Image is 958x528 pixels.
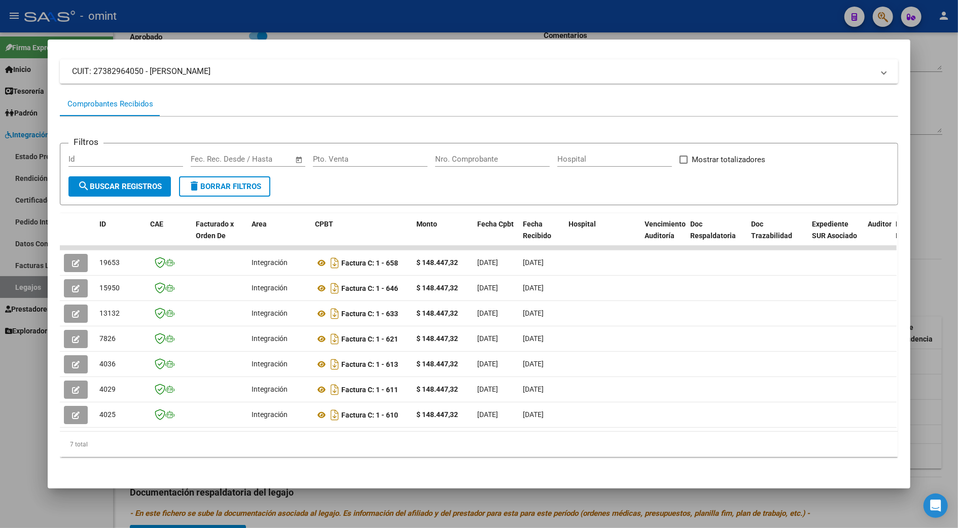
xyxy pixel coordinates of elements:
span: Integración [252,284,288,292]
span: Retencion IIBB [896,220,929,240]
datatable-header-cell: Doc Trazabilidad [747,213,808,258]
span: Monto [416,220,437,228]
span: Fecha Recibido [523,220,551,240]
i: Descargar documento [328,356,341,372]
span: Borrar Filtros [188,182,261,191]
datatable-header-cell: Hospital [564,213,641,258]
span: Fecha Cpbt [477,220,514,228]
span: CPBT [315,220,333,228]
i: Descargar documento [328,382,341,398]
datatable-header-cell: Monto [412,213,473,258]
datatable-header-cell: Fecha Recibido [519,213,564,258]
span: [DATE] [523,309,544,317]
strong: Factura C: 1 - 658 [341,259,398,267]
i: Descargar documento [328,280,341,296]
span: Auditoria [868,220,898,228]
span: [DATE] [523,284,544,292]
span: 4029 [99,385,116,393]
span: [DATE] [477,334,498,343]
strong: Factura C: 1 - 646 [341,284,398,292]
span: 4025 [99,410,116,419]
span: ID [99,220,106,228]
span: [DATE] [523,360,544,368]
span: 4036 [99,360,116,368]
span: [DATE] [477,385,498,393]
datatable-header-cell: Expediente SUR Asociado [808,213,864,258]
span: 7826 [99,334,116,343]
button: Buscar Registros [68,176,171,197]
strong: Factura C: 1 - 633 [341,310,398,318]
strong: $ 148.447,32 [416,284,458,292]
strong: Factura C: 1 - 611 [341,386,398,394]
span: Integración [252,360,288,368]
span: [DATE] [523,385,544,393]
span: Doc Trazabilidad [751,220,792,240]
span: Integración [252,385,288,393]
span: CAE [150,220,163,228]
span: [DATE] [477,284,498,292]
span: [DATE] [523,334,544,343]
span: 13132 [99,309,120,317]
div: Open Intercom Messenger [924,494,948,518]
span: Buscar Registros [78,182,162,191]
span: [DATE] [477,258,498,267]
span: Mostrar totalizadores [692,154,765,166]
input: Fecha inicio [191,155,232,164]
mat-expansion-panel-header: CUIT: 27382964050 - [PERSON_NAME] [60,59,898,84]
datatable-header-cell: ID [95,213,146,258]
datatable-header-cell: Facturado x Orden De [192,213,247,258]
strong: $ 148.447,32 [416,334,458,343]
datatable-header-cell: Vencimiento Auditoría [641,213,686,258]
span: Expediente SUR Asociado [812,220,857,240]
strong: $ 148.447,32 [416,385,458,393]
span: Area [252,220,267,228]
strong: $ 148.447,32 [416,360,458,368]
div: Comprobantes Recibidos [67,98,153,110]
span: Integración [252,309,288,317]
mat-icon: search [78,180,90,192]
strong: Factura C: 1 - 613 [341,360,398,368]
mat-panel-title: CUIT: 27382964050 - [PERSON_NAME] [72,65,873,78]
strong: $ 148.447,32 [416,258,458,267]
span: 15950 [99,284,120,292]
datatable-header-cell: CPBT [311,213,412,258]
span: [DATE] [477,360,498,368]
span: Facturado x Orden De [196,220,234,240]
i: Descargar documento [328,407,341,423]
span: Integración [252,258,288,267]
i: Descargar documento [328,331,341,347]
input: Fecha fin [241,155,290,164]
datatable-header-cell: Auditoria [864,213,892,258]
strong: $ 148.447,32 [416,410,458,419]
strong: Factura C: 1 - 621 [341,335,398,343]
i: Descargar documento [328,306,341,322]
span: [DATE] [477,410,498,419]
span: Doc Respaldatoria [690,220,736,240]
button: Open calendar [293,154,305,166]
span: Integración [252,410,288,419]
span: Hospital [569,220,596,228]
datatable-header-cell: Area [247,213,311,258]
span: [DATE] [477,309,498,317]
span: 19653 [99,258,120,267]
span: Vencimiento Auditoría [645,220,686,240]
span: [DATE] [523,258,544,267]
strong: Factura C: 1 - 610 [341,411,398,419]
mat-icon: delete [188,180,200,192]
datatable-header-cell: Fecha Cpbt [473,213,519,258]
div: 7 total [60,432,898,457]
span: Integración [252,334,288,343]
button: Borrar Filtros [179,176,270,197]
span: [DATE] [523,410,544,419]
datatable-header-cell: CAE [146,213,192,258]
i: Descargar documento [328,255,341,271]
strong: $ 148.447,32 [416,309,458,317]
datatable-header-cell: Retencion IIBB [892,213,932,258]
datatable-header-cell: Doc Respaldatoria [686,213,747,258]
h3: Filtros [68,135,103,148]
